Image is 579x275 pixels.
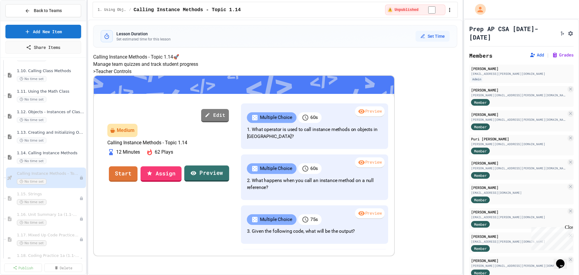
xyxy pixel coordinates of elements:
[474,197,487,203] span: Member
[134,6,241,14] span: Calling Instance Methods - Topic 1.14
[474,100,487,105] span: Member
[17,76,46,82] span: No time set
[17,89,85,94] span: 1.11. Using the Math Class
[17,69,85,74] span: 1.10. Calling Class Methods
[17,110,85,115] span: 1.12. Objects - Instances of Classes
[260,216,292,223] p: Multiple Choice
[471,66,572,71] div: [PERSON_NAME]
[17,171,79,176] span: Calling Instance Methods - Topic 1.14
[141,166,182,182] a: Assign
[260,165,292,172] p: Multiple Choice
[5,41,81,54] a: Share Items
[469,51,492,60] h2: Members
[530,52,544,58] button: Add
[355,208,384,219] div: Preview
[471,185,566,190] div: [PERSON_NAME]
[554,251,573,269] iframe: chat widget
[201,109,229,122] a: Edit
[247,126,382,140] p: 1. What operator is used to call instance methods on objects in [GEOGRAPHIC_DATA]?
[474,124,487,130] span: Member
[116,149,140,156] p: 12 Minutes
[471,190,566,195] div: [EMAIL_ADDRESS][DOMAIN_NAME]
[79,196,84,200] div: Unpublished
[471,215,566,219] div: [EMAIL_ADDRESS][PERSON_NAME][DOMAIN_NAME]
[17,199,46,205] span: No time set
[471,72,572,76] div: [EMAIL_ADDRESS][PERSON_NAME][DOMAIN_NAME]
[17,138,46,143] span: No time set
[17,158,46,164] span: No time set
[471,142,566,146] div: [PERSON_NAME][EMAIL_ADDRESS][DOMAIN_NAME]
[93,61,457,68] p: Manage team quizzes and track student progress
[474,148,487,154] span: Member
[107,140,229,145] p: Calling Instance Methods - Topic 1.14
[117,127,134,134] div: Medium
[79,237,84,241] div: Unpublished
[17,233,79,238] span: 1.17. Mixed Up Code Practice 1.1-1.6
[471,136,566,142] div: Puri [PERSON_NAME]
[155,149,173,156] p: 62 Plays
[310,114,318,121] p: 60 s
[568,29,574,37] button: Assignment Settings
[79,258,84,262] div: Unpublished
[471,258,566,263] div: [PERSON_NAME]
[385,5,445,15] div: ⚠️ Students cannot see this content! Click the toggle to publish it and make it visible to your c...
[129,8,131,12] span: /
[17,240,46,246] span: No time set
[93,68,457,75] h5: > Teacher Controls
[109,166,138,182] a: Start
[260,114,292,121] p: Multiple Choice
[469,24,557,41] h1: Prep AP CSA [DATE]-[DATE]
[4,264,42,272] a: Publish
[471,87,566,93] div: [PERSON_NAME]
[421,6,443,14] input: publish toggle
[2,2,42,38] div: Chat with us now!Close
[17,151,85,156] span: 1.14. Calling Instance Methods
[559,29,565,37] button: Click to see fork details
[388,8,418,12] span: ⚠️ Unpublished
[17,117,46,123] span: No time set
[17,253,79,258] span: 1.18. Coding Practice 1a (1.1-1.6)
[79,217,84,221] div: Unpublished
[247,177,382,191] p: 2. What happens when you call an instance method on a null reference?
[184,165,229,182] a: Preview
[474,246,487,251] span: Member
[471,93,566,98] div: [PERSON_NAME][EMAIL_ADDRESS][PERSON_NAME][DOMAIN_NAME]
[310,216,318,223] p: 75 s
[17,130,85,135] span: 1.13. Creating and Initializing Objects: Constructors
[5,4,81,17] button: Back to Teams
[116,31,171,37] h3: Lesson Duration
[552,52,574,58] button: Grades
[116,37,171,42] p: Set estimated time for this lesson
[355,106,384,117] div: Preview
[17,212,79,217] span: 1.16. Unit Summary 1a (1.1-1.6)
[471,166,566,171] div: [PERSON_NAME][EMAIL_ADDRESS][PERSON_NAME][DOMAIN_NAME]
[529,225,573,250] iframe: chat widget
[79,176,84,180] div: Unpublished
[17,220,46,225] span: No time set
[247,228,382,235] p: 3. Given the following code, what will be the output?
[471,234,566,239] div: [PERSON_NAME]
[471,209,566,215] div: [PERSON_NAME]
[17,179,46,184] span: No time set
[416,31,450,42] button: Set Time
[5,25,81,38] a: Add New Item
[471,264,566,268] div: [PERSON_NAME][EMAIL_ADDRESS][PERSON_NAME][DOMAIN_NAME]
[34,8,62,14] span: Back to Teams
[471,160,566,166] div: [PERSON_NAME]
[471,112,566,117] div: [PERSON_NAME]
[93,53,457,61] h4: Calling Instance Methods - Topic 1.14 🚀
[98,8,127,12] span: 1. Using Objects and Methods
[17,192,79,197] span: 1.15. Strings
[355,157,384,168] div: Preview
[44,264,82,272] a: Delete
[469,2,487,16] div: My Account
[546,51,549,59] span: |
[474,173,487,178] span: Member
[471,117,566,122] div: [PERSON_NAME][EMAIL_ADDRESS][PERSON_NAME][DOMAIN_NAME]
[471,239,566,244] div: [EMAIL_ADDRESS][PERSON_NAME][DOMAIN_NAME]
[471,77,482,82] div: Admin
[17,97,46,102] span: No time set
[310,165,318,172] p: 60 s
[474,222,487,227] span: Member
